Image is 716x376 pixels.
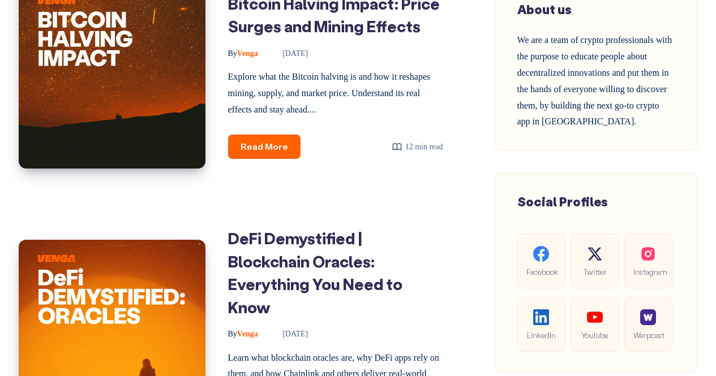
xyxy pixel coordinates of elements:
a: Warpcast [624,297,672,352]
a: ByVenga [228,330,260,338]
span: We are a team of crypto professionals with the purpose to educate people about decentralized inno... [517,35,672,126]
span: Warpcast [633,329,663,342]
img: social-youtube.99db9aba05279f803f3e7a4a838dfb6c.svg [587,309,603,325]
span: Instagram [633,265,663,278]
a: Instagram [624,234,672,288]
time: [DATE] [267,330,308,338]
a: ByVenga [228,49,260,58]
span: By [228,330,237,338]
a: Youtube [571,297,619,352]
span: Social Profiles [517,193,608,210]
img: social-warpcast.e8a23a7ed3178af0345123c41633f860.png [640,309,656,325]
span: Youtube [580,329,610,342]
time: [DATE] [267,49,308,58]
span: LinkedIn [526,329,556,342]
img: social-linkedin.be646fe421ccab3a2ad91cb58bdc9694.svg [533,309,549,325]
p: Explore what the Bitcoin halving is and how it reshapes mining, supply, and market price. Underst... [228,69,443,118]
span: By [228,49,237,58]
span: About us [517,1,572,18]
a: Read More [228,135,301,159]
a: DeFi Demystified | Blockchain Oracles: Everything You Need to Know [228,228,402,317]
span: Venga [228,49,258,58]
span: Facebook [526,265,556,278]
a: Facebook [517,234,565,288]
a: Twitter [571,234,619,288]
div: 12 min read [392,140,443,154]
a: LinkedIn [517,297,565,352]
span: Venga [228,330,258,338]
span: Twitter [580,265,610,278]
